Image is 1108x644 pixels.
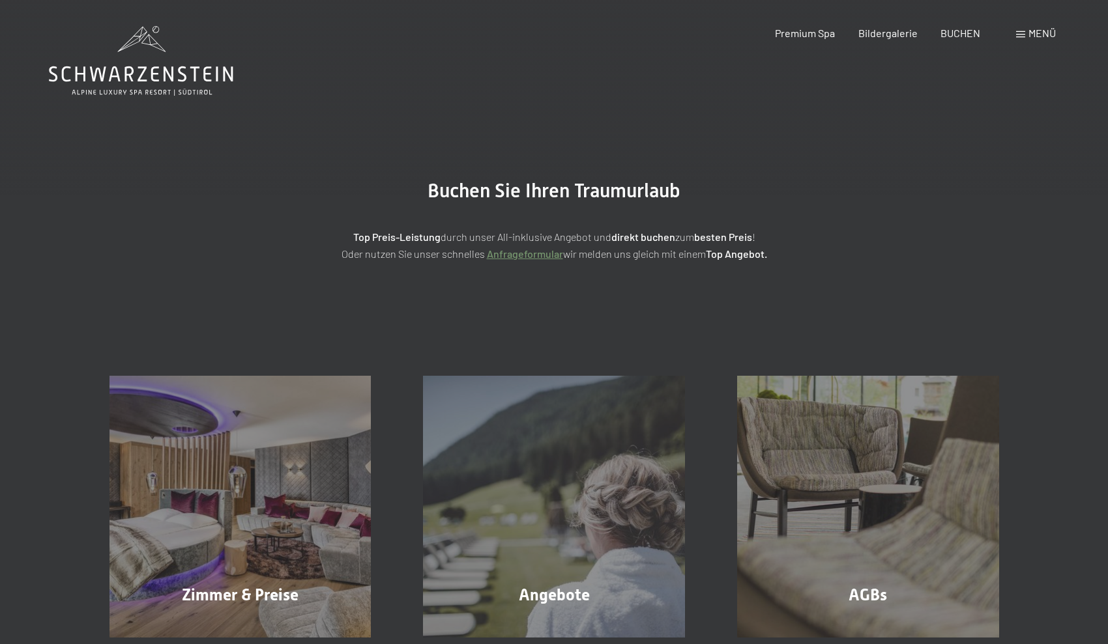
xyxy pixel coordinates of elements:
span: Menü [1028,27,1056,39]
a: Buchung AGBs [711,376,1025,637]
strong: Top Angebot. [706,247,767,260]
a: Premium Spa [775,27,835,39]
a: BUCHEN [940,27,980,39]
span: Buchen Sie Ihren Traumurlaub [428,179,680,202]
a: Bildergalerie [858,27,918,39]
a: Buchung Zimmer & Preise [83,376,398,637]
span: Zimmer & Preise [182,585,299,604]
span: AGBs [849,585,887,604]
strong: besten Preis [694,231,752,243]
span: Angebote [519,585,590,604]
a: Anfrageformular [487,247,563,260]
p: durch unser All-inklusive Angebot und zum ! Oder nutzen Sie unser schnelles wir melden uns gleich... [228,229,880,262]
strong: Top Preis-Leistung [353,231,441,243]
strong: direkt buchen [611,231,675,243]
a: Buchung Angebote [397,376,711,637]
